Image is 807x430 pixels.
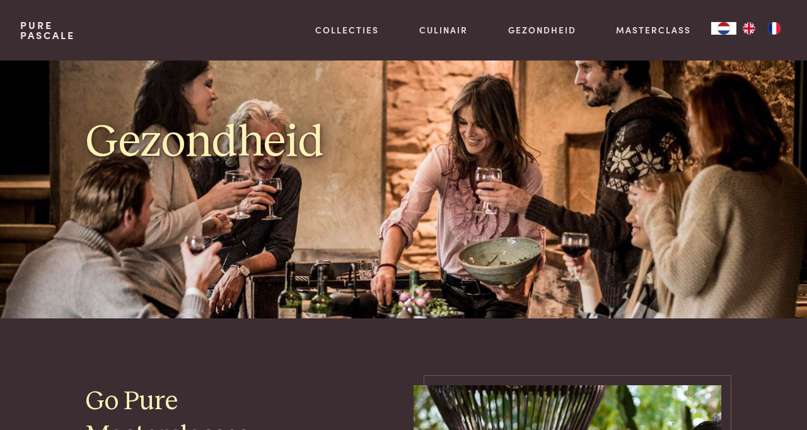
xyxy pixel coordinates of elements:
[616,23,691,37] a: Masterclass
[20,20,75,40] a: PurePascale
[711,22,736,35] div: Language
[711,22,736,35] a: NL
[86,114,393,171] h1: Gezondheid
[762,22,787,35] a: FR
[315,23,379,37] a: Collecties
[508,23,576,37] a: Gezondheid
[711,22,787,35] aside: Language selected: Nederlands
[736,22,787,35] ul: Language list
[736,22,762,35] a: EN
[419,23,468,37] a: Culinair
